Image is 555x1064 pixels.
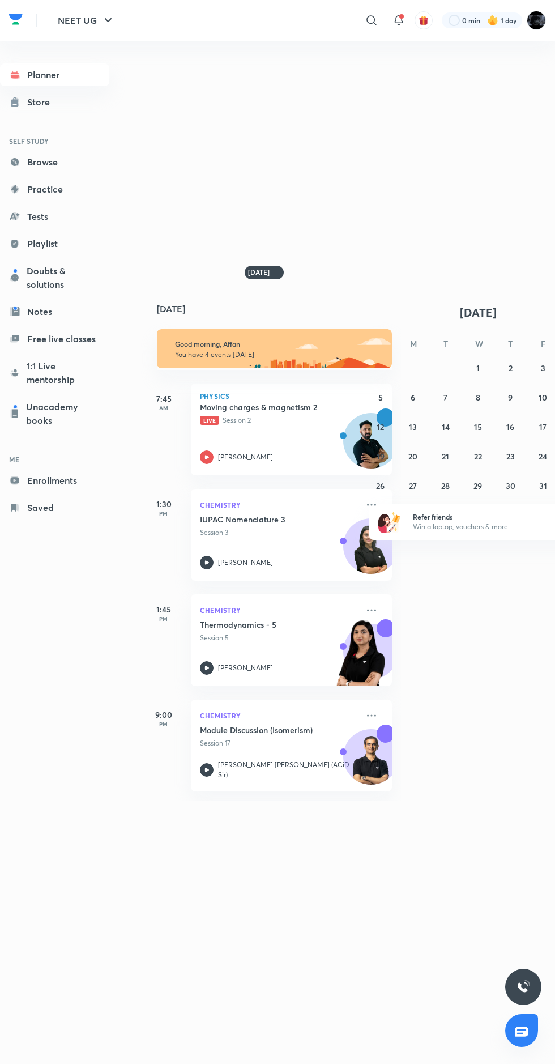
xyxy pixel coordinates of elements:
abbr: October 28, 2025 [441,480,450,491]
p: You have 4 events [DATE] [175,350,374,359]
button: October 12, 2025 [372,418,390,436]
p: [PERSON_NAME] [218,452,273,462]
abbr: October 22, 2025 [474,451,482,462]
button: October 10, 2025 [534,388,552,406]
abbr: October 21, 2025 [442,451,449,462]
p: Win a laptop, vouchers & more [413,522,552,532]
button: October 13, 2025 [404,418,422,436]
abbr: October 15, 2025 [474,422,482,432]
p: Session 2 [200,415,358,425]
span: [DATE] [460,305,497,320]
p: Chemistry [200,498,358,512]
p: [PERSON_NAME] [218,557,273,568]
img: Avatar [344,419,398,474]
button: October 7, 2025 [437,388,455,406]
abbr: October 5, 2025 [378,392,383,403]
button: October 24, 2025 [534,447,552,465]
p: PM [141,615,186,622]
button: avatar [415,11,433,29]
abbr: October 26, 2025 [376,480,385,491]
img: morning [157,329,392,368]
img: avatar [419,15,429,25]
h5: 1:30 [141,498,186,510]
abbr: October 1, 2025 [476,363,480,373]
abbr: October 24, 2025 [539,451,547,462]
h6: Good morning, Affan [175,340,374,348]
h5: Module Discussion (Isomerism) [200,725,341,736]
abbr: October 2, 2025 [509,363,513,373]
button: October 1, 2025 [469,359,487,377]
h6: [DATE] [248,268,270,277]
p: Chemistry [200,603,358,617]
p: [PERSON_NAME] [PERSON_NAME] (ACiD Sir) [218,760,358,780]
button: October 3, 2025 [534,359,552,377]
abbr: Tuesday [443,338,448,349]
abbr: October 29, 2025 [473,480,482,491]
button: October 14, 2025 [437,418,455,436]
abbr: October 16, 2025 [506,422,514,432]
button: October 19, 2025 [372,447,390,465]
button: October 21, 2025 [437,447,455,465]
button: October 2, 2025 [501,359,519,377]
button: October 8, 2025 [469,388,487,406]
p: AM [141,405,186,411]
button: October 16, 2025 [501,418,519,436]
abbr: October 6, 2025 [411,392,415,403]
h5: 9:00 [141,709,186,721]
button: October 29, 2025 [469,476,487,495]
button: October 27, 2025 [404,476,422,495]
a: Company Logo [9,11,23,31]
img: Avatar [344,525,398,579]
button: October 31, 2025 [534,476,552,495]
button: October 22, 2025 [469,447,487,465]
img: unacademy [330,619,392,697]
h5: IUPAC Nomenclature 3 [200,514,341,525]
p: Session 5 [200,633,358,643]
button: October 6, 2025 [404,388,422,406]
div: Store [27,95,57,109]
abbr: October 7, 2025 [443,392,447,403]
abbr: October 8, 2025 [476,392,480,403]
p: [PERSON_NAME] [218,663,273,673]
button: NEET UG [51,9,122,32]
button: October 23, 2025 [501,447,519,465]
img: Affan [527,11,546,30]
p: Chemistry [200,709,358,722]
p: PM [141,510,186,517]
img: Company Logo [9,11,23,28]
abbr: October 31, 2025 [539,480,547,491]
button: October 17, 2025 [534,418,552,436]
abbr: October 3, 2025 [541,363,545,373]
abbr: October 17, 2025 [539,422,547,432]
h5: Thermodynamics - 5 [200,619,341,631]
span: Live [200,416,219,425]
img: referral [378,510,401,533]
img: Avatar [344,735,398,790]
img: streak [487,15,498,26]
button: October 20, 2025 [404,447,422,465]
img: ttu [516,980,530,994]
abbr: October 23, 2025 [506,451,515,462]
abbr: October 19, 2025 [377,451,385,462]
button: October 15, 2025 [469,418,487,436]
abbr: October 30, 2025 [506,480,515,491]
p: Session 17 [200,738,358,748]
h5: 1:45 [141,603,186,615]
abbr: October 12, 2025 [377,422,384,432]
abbr: Friday [541,338,545,349]
h5: Moving charges & magnetism 2 [200,402,341,413]
h4: [DATE] [157,304,403,313]
p: Physics [200,393,383,399]
abbr: October 20, 2025 [408,451,417,462]
abbr: October 27, 2025 [409,480,417,491]
abbr: October 9, 2025 [508,392,513,403]
abbr: Thursday [508,338,513,349]
button: October 9, 2025 [501,388,519,406]
h5: 7:45 [141,393,186,405]
h6: Refer friends [413,512,552,522]
abbr: October 10, 2025 [539,392,547,403]
button: October 5, 2025 [372,388,390,406]
abbr: October 13, 2025 [409,422,417,432]
abbr: Monday [410,338,417,349]
button: October 26, 2025 [372,476,390,495]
